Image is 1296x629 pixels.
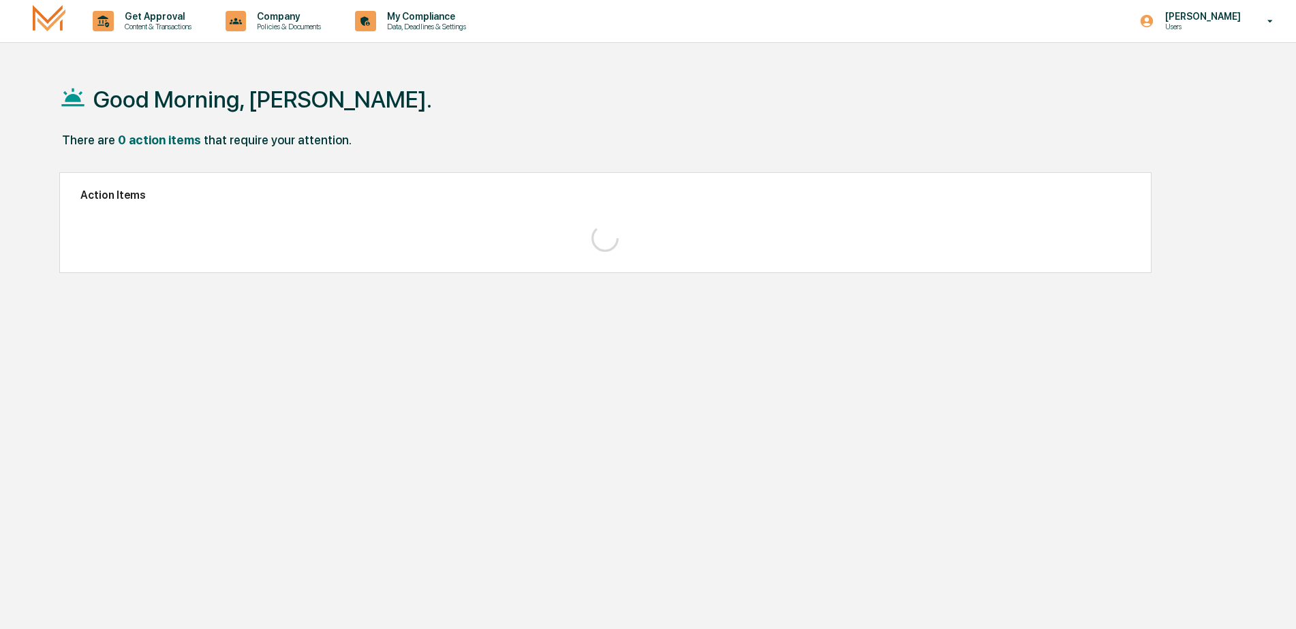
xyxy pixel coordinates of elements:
[80,189,1130,201] h2: Action Items
[1154,11,1248,22] p: [PERSON_NAME]
[114,22,198,31] p: Content & Transactions
[246,11,328,22] p: Company
[246,22,328,31] p: Policies & Documents
[62,133,115,147] div: There are
[118,133,201,147] div: 0 action items
[376,11,473,22] p: My Compliance
[93,86,432,113] h1: Good Morning, [PERSON_NAME].
[204,133,352,147] div: that require your attention.
[33,5,65,37] img: logo
[376,22,473,31] p: Data, Deadlines & Settings
[1154,22,1248,31] p: Users
[114,11,198,22] p: Get Approval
